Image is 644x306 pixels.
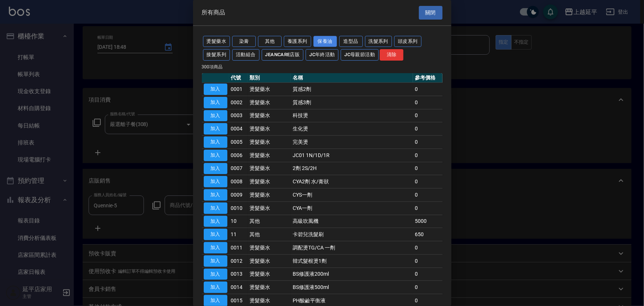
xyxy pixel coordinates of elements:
td: 0 [413,188,442,202]
td: 0010 [229,201,248,215]
td: 燙髮藥水 [248,175,291,188]
td: CYS一劑 [291,188,413,202]
button: 清除 [380,49,403,61]
button: 養護系列 [284,36,311,47]
button: 加入 [204,123,227,135]
td: 質感2劑 [291,83,413,96]
td: 卡碧兒洗髮刷 [291,228,413,241]
button: 加入 [204,110,227,122]
td: 0005 [229,136,248,149]
td: 2劑 2S/2H [291,162,413,175]
td: 0 [413,281,442,294]
td: 燙髮藥水 [248,254,291,268]
td: 燙髮藥水 [248,188,291,202]
td: 0012 [229,254,248,268]
button: 造型品 [339,36,363,47]
button: 加入 [204,269,227,280]
button: 加入 [204,150,227,161]
td: 調配燙TG/CA 一劑 [291,241,413,255]
td: 燙髮藥水 [248,149,291,162]
button: JeanCare店販 [262,49,304,61]
td: 燙髮藥水 [248,281,291,294]
td: BS修護液200ml [291,268,413,281]
td: 0 [413,109,442,122]
td: 0011 [229,241,248,255]
button: 加入 [204,229,227,240]
button: 加入 [204,84,227,95]
td: 0007 [229,162,248,175]
th: 類別 [248,73,291,83]
td: 0 [413,201,442,215]
span: 所有商品 [202,9,225,16]
button: 加入 [204,216,227,227]
td: 韓式髮根燙1劑 [291,254,413,268]
td: 0 [413,175,442,188]
td: 燙髮藥水 [248,241,291,255]
td: 5000 [413,215,442,228]
td: BS修護液500ml [291,281,413,294]
td: 0014 [229,281,248,294]
td: 11 [229,228,248,241]
td: 0002 [229,96,248,109]
td: 0 [413,149,442,162]
button: 加入 [204,203,227,214]
td: 0 [413,83,442,96]
td: 0 [413,136,442,149]
button: 保養油 [313,36,337,47]
td: 10 [229,215,248,228]
td: 燙髮藥水 [248,96,291,109]
button: 接髮系列 [203,49,230,61]
td: 燙髮藥水 [248,201,291,215]
button: 加入 [204,136,227,148]
button: 加入 [204,97,227,108]
td: 生化燙 [291,122,413,136]
button: 加入 [204,255,227,267]
td: 燙髮藥水 [248,109,291,122]
button: 加入 [204,176,227,187]
button: 活動組合 [232,49,259,61]
td: 0008 [229,175,248,188]
td: 0 [413,96,442,109]
th: 名稱 [291,73,413,83]
td: 0 [413,268,442,281]
button: 頭皮系列 [394,36,421,47]
button: 加入 [204,282,227,293]
td: 0 [413,162,442,175]
button: 其他 [258,36,282,47]
td: 0001 [229,83,248,96]
td: 燙髮藥水 [248,136,291,149]
td: CYA一劑 [291,201,413,215]
td: 燙髮藥水 [248,122,291,136]
p: 300 項商品 [202,64,442,70]
td: 質感3劑 [291,96,413,109]
td: 完美燙 [291,136,413,149]
button: 染膏 [232,36,256,47]
td: 0003 [229,109,248,122]
button: 燙髮藥水 [203,36,230,47]
td: JC01 1N/1D/1R [291,149,413,162]
td: 650 [413,228,442,241]
th: 代號 [229,73,248,83]
td: 其他 [248,228,291,241]
button: 洗髮系列 [365,36,392,47]
td: 高級吹風機 [291,215,413,228]
button: JC母親節活動 [341,49,379,61]
th: 參考價格 [413,73,442,83]
td: 燙髮藥水 [248,83,291,96]
button: 加入 [204,242,227,254]
td: CYA2劑 水/膏狀 [291,175,413,188]
td: 0009 [229,188,248,202]
button: 加入 [204,189,227,201]
td: 燙髮藥水 [248,268,291,281]
td: 0 [413,254,442,268]
button: 加入 [204,163,227,174]
td: 0 [413,122,442,136]
button: 關閉 [419,6,442,20]
button: JC年終活動 [306,49,338,61]
td: 0004 [229,122,248,136]
td: 0006 [229,149,248,162]
td: 其他 [248,215,291,228]
td: 科技燙 [291,109,413,122]
td: 0013 [229,268,248,281]
td: 燙髮藥水 [248,162,291,175]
